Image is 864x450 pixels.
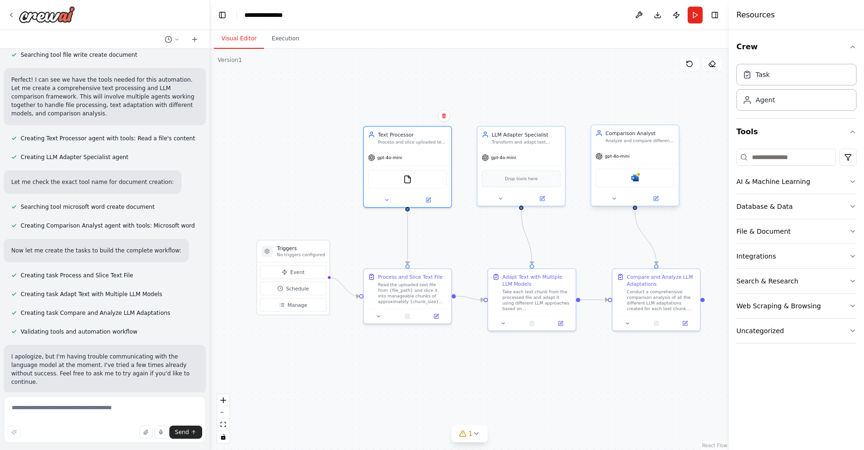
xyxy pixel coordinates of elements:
[606,138,675,144] div: Analyze and compare different LLM-adapted versions of text to identify differences in style, cont...
[736,177,810,186] div: AI & Machine Learning
[505,175,538,182] span: Drop tools here
[736,119,856,145] button: Tools
[216,8,229,22] button: Hide left sidebar
[257,240,330,315] div: TriggersNo triggers configuredEventScheduleManage
[290,268,304,275] span: Event
[288,301,307,308] span: Manage
[21,153,129,161] span: Creating LLM Adapter Specialist agent
[736,145,856,351] div: Tools
[11,352,198,386] p: I apologize, but I'm having trouble communicating with the language model at the moment. I've tri...
[641,319,671,328] button: No output available
[548,319,573,328] button: Open in side panel
[244,10,291,20] nav: breadcrumb
[631,174,639,182] img: Microsoft word
[217,394,229,406] button: zoom in
[636,194,676,203] button: Open in side panel
[492,139,561,145] div: Transform and adapt text content using different LLM models to create various versions with diffe...
[264,29,307,49] button: Execution
[518,210,536,264] g: Edge from 59de920c-2b7d-423a-9f88-b009194135bd to a5aec369-f752-45cf-8a54-98fb405c0814
[736,319,856,343] button: Uncategorized
[605,153,629,159] span: gpt-4o-mini
[19,6,75,23] img: Logo
[328,274,359,300] g: Edge from triggers to 33ba4f37-85e2-42e5-ad3f-610c0a5aaed3
[378,282,447,305] div: Read the uploaded text file from {file_path} and slice it into manageable chunks of approximately...
[438,110,450,122] button: Delete node
[11,76,198,118] p: Perfect! I can see we have the tools needed for this automation. Let me create a comprehensive te...
[277,252,325,258] p: No triggers configured
[187,34,202,45] button: Start a new chat
[708,8,721,22] button: Hide right sidebar
[21,309,170,317] span: Creating task Compare and Analyze LLM Adaptations
[286,285,309,292] span: Schedule
[260,298,326,312] button: Manage
[378,139,447,145] div: Process and slice uploaded text files into manageable chunks while maintaining context and readab...
[736,294,856,318] button: Web Scraping & Browsing
[591,126,679,208] div: Comparison AnalystAnalyze and compare different LLM-adapted versions of text to identify differen...
[612,268,701,331] div: Compare and Analyze LLM AdaptationsConduct a comprehensive comparison analysis of all the differe...
[456,293,484,304] g: Edge from 33ba4f37-85e2-42e5-ad3f-610c0a5aaed3 to a5aec369-f752-45cf-8a54-98fb405c0814
[736,194,856,219] button: Database & Data
[378,131,447,138] div: Text Processor
[580,296,608,303] g: Edge from a5aec369-f752-45cf-8a54-98fb405c0814 to 0db9a20c-7fa8-441f-a841-3b2924ef4ed6
[736,276,798,286] div: Search & Research
[736,202,793,211] div: Database & Data
[363,126,452,208] div: Text ProcessorProcess and slice uploaded text files into manageable chunks while maintaining cont...
[736,269,856,293] button: Search & Research
[21,290,162,298] span: Creating task Adapt Text with Multiple LLM Models
[631,211,660,264] g: Edge from 0177d983-9b8d-45ba-a4e8-0b2b0f69d7cf to 0db9a20c-7fa8-441f-a841-3b2924ef4ed6
[627,289,696,312] div: Conduct a comprehensive comparison analysis of all the different LLM adaptations created for each...
[21,51,137,59] span: Searching tool file write create document
[502,289,571,312] div: Take each text chunk from the processed file and adapt it using different LLM approaches based on...
[378,273,443,280] div: Process and Slice Text File
[517,319,547,328] button: No output available
[11,178,174,186] p: Let me check the exact tool name for document creation:
[161,34,183,45] button: Switch to previous chat
[736,326,784,336] div: Uncategorized
[736,219,856,244] button: File & Document
[139,426,152,439] button: Upload files
[217,394,229,443] div: React Flow controls
[21,328,137,336] span: Validating tools and automation workflow
[606,130,675,137] div: Comparison Analyst
[469,429,473,438] span: 1
[756,95,775,105] div: Agent
[217,431,229,443] button: toggle interactivity
[214,29,264,49] button: Visual Editor
[736,9,775,21] h4: Resources
[377,155,402,160] span: gpt-4o-mini
[491,155,516,160] span: gpt-4o-mini
[452,425,488,442] button: 1
[627,273,696,287] div: Compare and Analyze LLM Adaptations
[21,222,195,229] span: Creating Comparison Analyst agent with tools: Microsoft word
[736,301,821,311] div: Web Scraping & Browsing
[492,131,561,138] div: LLM Adapter Specialist
[217,419,229,431] button: fit view
[8,426,21,439] button: Improve this prompt
[522,194,562,203] button: Open in side panel
[277,245,325,252] h3: Triggers
[404,211,411,264] g: Edge from fe018153-7147-43f6-8798-98f1fcd6e84c to 33ba4f37-85e2-42e5-ad3f-610c0a5aaed3
[673,319,697,328] button: Open in side panel
[21,203,155,211] span: Searching tool microsoft word create document
[736,227,791,236] div: File & Document
[502,273,571,287] div: Adapt Text with Multiple LLM Models
[218,56,242,64] div: Version 1
[756,70,770,79] div: Task
[393,312,423,320] button: No output available
[260,282,326,296] button: Schedule
[736,60,856,118] div: Crew
[736,169,856,194] button: AI & Machine Learning
[736,244,856,268] button: Integrations
[175,428,189,436] span: Send
[217,406,229,419] button: zoom out
[403,175,412,183] img: FileReadTool
[408,196,448,204] button: Open in side panel
[154,426,167,439] button: Click to speak your automation idea
[487,268,576,331] div: Adapt Text with Multiple LLM ModelsTake each text chunk from the processed file and adapt it usin...
[11,246,182,255] p: Now let me create the tasks to build the complete workflow:
[21,135,195,142] span: Creating Text Processor agent with tools: Read a file's content
[260,266,326,279] button: Event
[702,443,728,448] a: React Flow attribution
[21,272,133,279] span: Creating task Process and Slice Text File
[736,34,856,60] button: Crew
